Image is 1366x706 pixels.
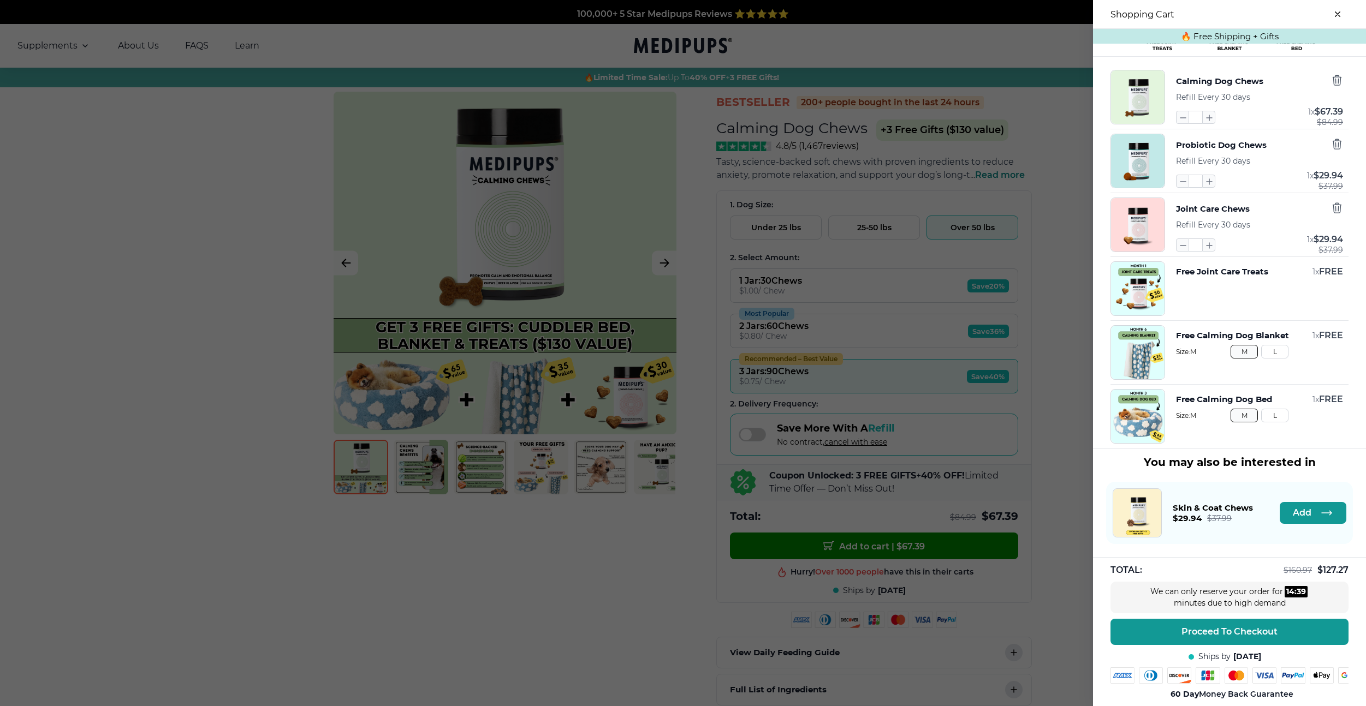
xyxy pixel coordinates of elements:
span: Money Back Guarantee [1171,689,1293,699]
h3: Shopping Cart [1110,9,1174,20]
button: M [1231,409,1258,422]
button: Proceed To Checkout [1110,619,1349,645]
span: Size: M [1176,348,1343,356]
img: Probiotic Dog Chews [1111,134,1165,188]
img: apple [1310,667,1334,684]
span: Ships by [1198,651,1231,662]
img: Calming Dog Chews [1111,70,1165,124]
img: Free Calming Dog Blanket [1111,326,1165,379]
span: $ 29.94 [1173,513,1202,523]
span: 1 x [1312,394,1319,404]
button: Add [1280,502,1346,524]
span: Refill Every 30 days [1176,92,1250,102]
div: 14 [1286,586,1294,597]
div: We can only reserve your order for minutes due to high demand [1148,586,1311,609]
span: [DATE] [1233,651,1261,662]
span: Size: M [1176,411,1343,420]
span: 1 x [1312,331,1319,340]
button: Joint Care Chews [1176,202,1250,216]
span: 1 x [1307,235,1314,244]
button: M [1231,345,1258,358]
span: Refill Every 30 days [1176,156,1250,166]
span: $ 37.99 [1207,513,1232,523]
img: Joint Care Chews [1111,198,1165,252]
img: diners-club [1139,667,1163,684]
button: Free Calming Dog Blanket [1176,330,1289,342]
span: 🔥 Free Shipping + Gifts [1181,31,1279,41]
span: 1 x [1307,171,1314,181]
span: 1 x [1308,107,1315,117]
img: amex [1110,667,1135,684]
span: Add [1293,507,1311,518]
div: : [1285,586,1308,597]
a: Skin & Coat Chews [1113,488,1162,537]
img: visa [1252,667,1276,684]
span: $ 67.39 [1315,106,1343,117]
span: $ 127.27 [1317,565,1349,575]
img: Free Calming Dog Bed [1111,390,1165,443]
img: jcb [1196,667,1220,684]
span: TOTAL: [1110,564,1142,576]
span: Proceed To Checkout [1181,626,1278,637]
div: 39 [1297,586,1306,597]
span: $ 37.99 [1319,182,1343,190]
img: mastercard [1225,667,1249,684]
span: FREE [1319,330,1343,340]
button: Free Joint Care Treats [1176,266,1268,278]
span: $ 29.94 [1314,170,1343,181]
button: Free Calming Dog Bed [1176,393,1272,405]
strong: 60 Day [1171,689,1199,699]
span: Refill Every 30 days [1176,220,1250,230]
img: Free Joint Care Treats [1111,262,1165,315]
span: FREE [1319,394,1343,404]
span: $ 84.99 [1317,118,1343,127]
span: $ 37.99 [1319,246,1343,254]
img: discover [1167,667,1191,684]
span: Skin & Coat Chews [1173,502,1253,513]
button: close-cart [1327,3,1349,25]
h3: You may also be interested in [1106,456,1353,469]
img: paypal [1281,667,1305,684]
button: Probiotic Dog Chews [1176,138,1267,152]
img: Skin & Coat Chews [1113,489,1161,537]
span: $ 160.97 [1284,565,1312,575]
span: $ 29.94 [1314,234,1343,244]
img: google [1338,667,1363,684]
button: Calming Dog Chews [1176,74,1263,88]
button: L [1261,409,1288,422]
span: FREE [1319,266,1343,277]
a: Skin & Coat Chews$29.94$37.99 [1173,502,1253,523]
span: 1 x [1312,267,1319,277]
button: L [1261,345,1288,358]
